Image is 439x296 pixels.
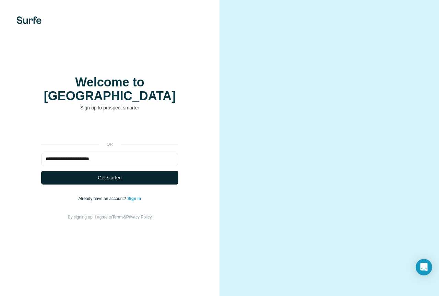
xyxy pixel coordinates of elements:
[79,196,128,201] span: Already have an account?
[98,174,121,181] span: Get started
[41,104,178,111] p: Sign up to prospect smarter
[99,141,121,147] p: or
[112,215,123,220] a: Terms
[127,196,141,201] a: Sign in
[41,171,178,185] button: Get started
[416,259,432,275] div: Open Intercom Messenger
[41,75,178,103] h1: Welcome to [GEOGRAPHIC_DATA]
[126,215,152,220] a: Privacy Policy
[68,215,152,220] span: By signing up, I agree to &
[16,16,41,24] img: Surfe's logo
[38,121,182,137] iframe: Sign in with Google Button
